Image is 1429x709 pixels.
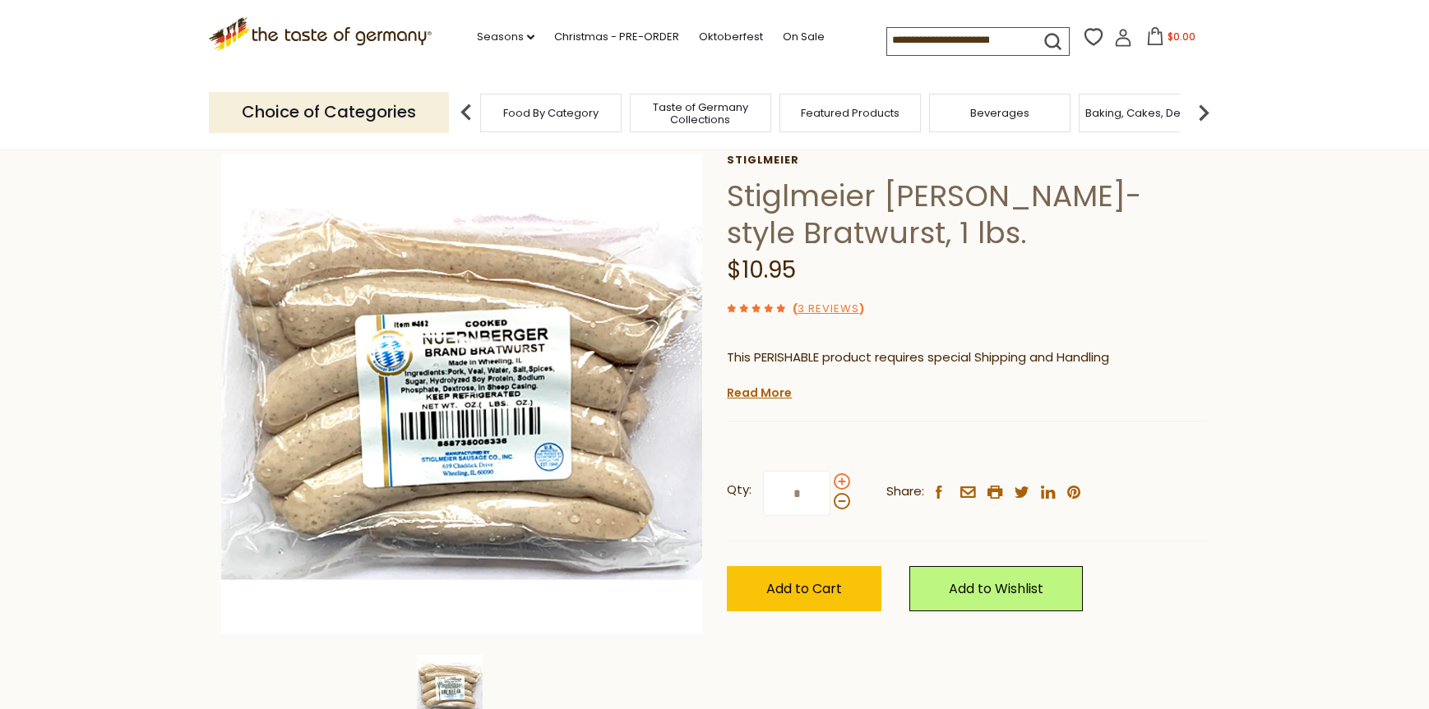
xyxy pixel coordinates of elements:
a: On Sale [783,28,825,46]
strong: Qty: [727,480,751,500]
button: $0.00 [1135,27,1205,52]
a: Oktoberfest [699,28,763,46]
img: next arrow [1187,96,1220,129]
a: Stiglmeier [727,154,1208,167]
button: Add to Cart [727,566,881,611]
a: Food By Category [503,107,599,119]
a: Featured Products [801,107,899,119]
input: Qty: [763,471,830,516]
span: $0.00 [1168,30,1195,44]
a: Beverages [970,107,1029,119]
a: Christmas - PRE-ORDER [554,28,679,46]
span: $10.95 [727,254,796,286]
a: Add to Wishlist [909,566,1083,611]
a: Taste of Germany Collections [635,101,766,126]
span: Add to Cart [766,579,842,598]
a: Read More [727,384,792,401]
li: We will ship this product in heat-protective packaging and ice. [742,380,1208,401]
h1: Stiglmeier [PERSON_NAME]-style Bratwurst, 1 lbs. [727,177,1208,251]
span: Share: [886,481,924,502]
a: Seasons [477,28,534,46]
img: Stiglmeier Nuernberger-style Bratwurst, 1 lbs. [221,154,702,634]
a: 3 Reviews [798,301,859,318]
p: This PERISHABLE product requires special Shipping and Handling [727,348,1208,368]
img: previous arrow [450,96,483,129]
p: Choice of Categories [209,92,449,132]
span: ( ) [793,301,864,316]
a: Baking, Cakes, Desserts [1085,107,1213,119]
